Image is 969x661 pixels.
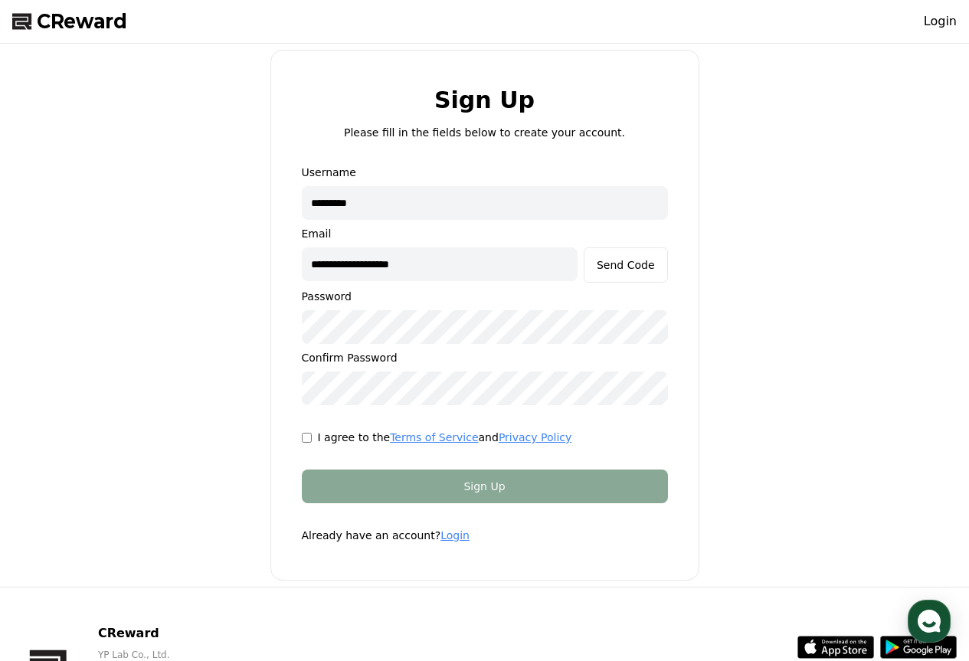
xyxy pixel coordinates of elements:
[5,486,101,524] a: Home
[318,430,572,445] p: I agree to the and
[198,486,294,524] a: Settings
[924,12,957,31] a: Login
[302,350,668,365] p: Confirm Password
[302,470,668,503] button: Sign Up
[302,165,668,180] p: Username
[227,509,264,521] span: Settings
[98,649,355,661] p: YP Lab Co., Ltd.
[98,624,355,643] p: CReward
[302,528,668,543] p: Already have an account?
[440,529,470,542] a: Login
[499,431,571,443] a: Privacy Policy
[584,247,668,283] button: Send Code
[37,9,127,34] span: CReward
[101,486,198,524] a: Messages
[332,479,637,494] div: Sign Up
[302,226,668,241] p: Email
[344,125,625,140] p: Please fill in the fields below to create your account.
[12,9,127,34] a: CReward
[39,509,66,521] span: Home
[597,257,655,273] div: Send Code
[434,87,535,113] h2: Sign Up
[127,509,172,522] span: Messages
[390,431,478,443] a: Terms of Service
[302,289,668,304] p: Password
